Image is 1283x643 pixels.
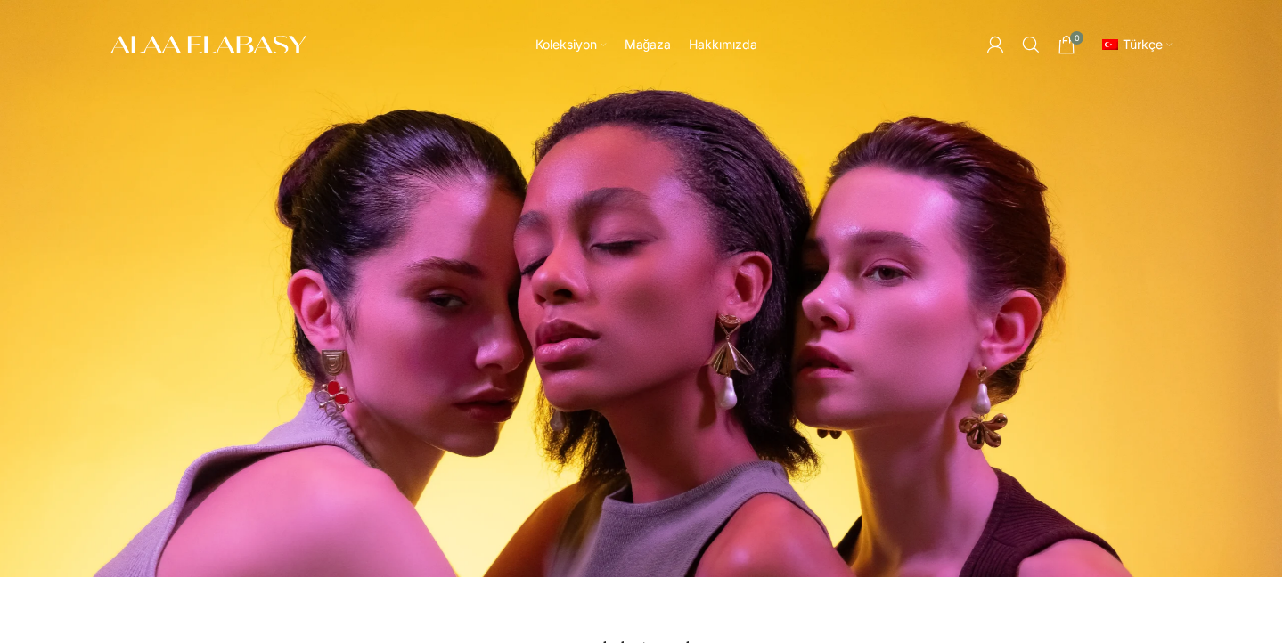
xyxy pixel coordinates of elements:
div: Ana yönlendirici [315,27,977,62]
a: Koleksiyon [535,27,607,62]
a: Mağaza [625,27,672,62]
span: Mağaza [625,37,672,53]
a: Site logo [110,36,306,51]
a: tr_TRTürkçe [1098,27,1173,62]
a: 0 [1049,27,1084,62]
a: Hakkımızda [689,27,757,62]
a: Arama [1013,27,1049,62]
span: Türkçe [1123,37,1163,52]
img: Türkçe [1102,39,1118,50]
span: Koleksiyon [535,37,597,53]
div: İkincil navigasyon [1089,27,1181,62]
span: 0 [1070,31,1083,45]
span: Hakkımızda [689,37,757,53]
